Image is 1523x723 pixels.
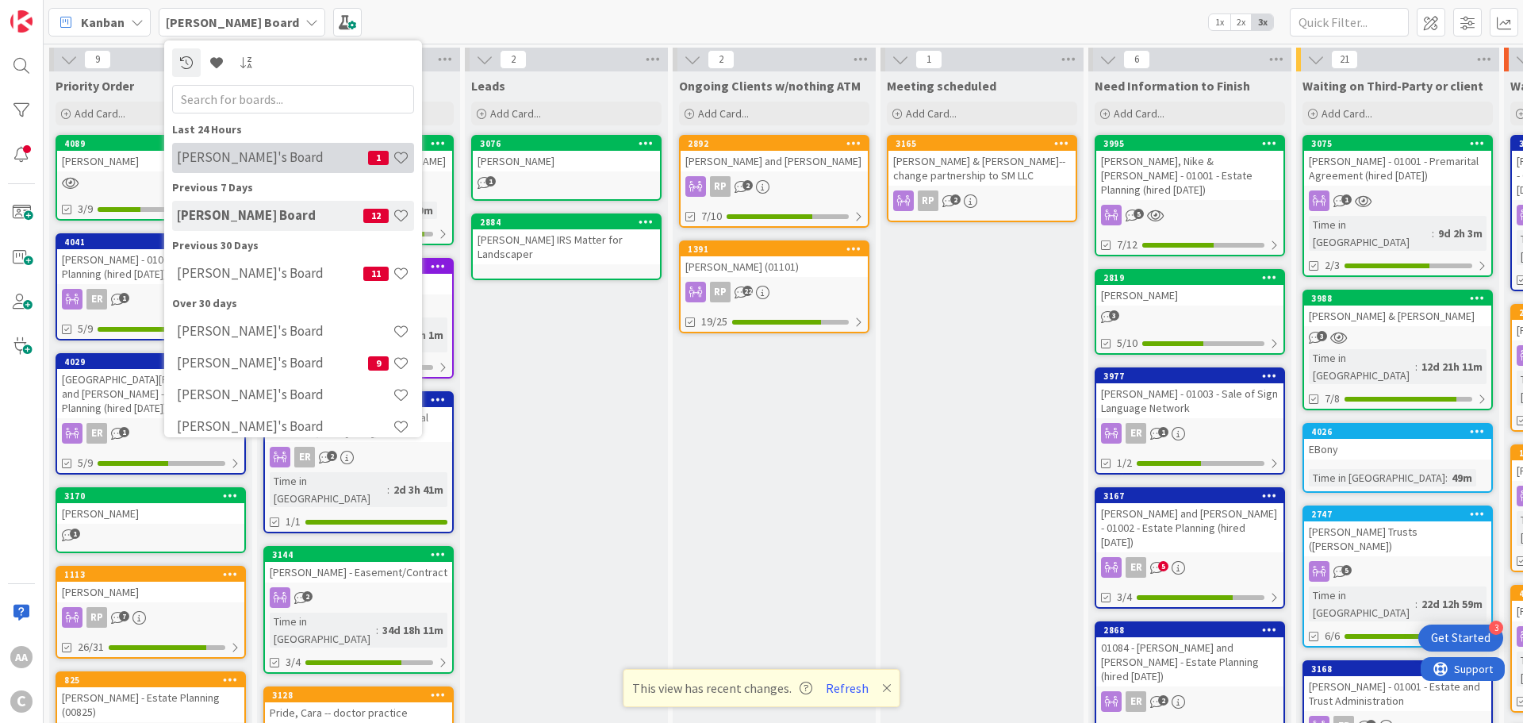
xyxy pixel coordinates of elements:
[1095,269,1285,355] a: 2819[PERSON_NAME]5/10
[1158,427,1168,437] span: 1
[78,321,93,337] span: 5/9
[1096,369,1283,383] div: 3977
[1095,135,1285,256] a: 3995[PERSON_NAME], Nike & [PERSON_NAME] - 01001 - Estate Planning (hired [DATE])7/12
[471,213,662,280] a: 2884[PERSON_NAME] IRS Matter for Landscaper
[896,138,1076,149] div: 3165
[272,690,452,701] div: 3128
[57,489,244,524] div: 3170[PERSON_NAME]
[1096,489,1283,552] div: 3167[PERSON_NAME] and [PERSON_NAME] - 01002 - Estate Planning (hired [DATE])
[1304,676,1491,711] div: [PERSON_NAME] - 01001 - Estate and Trust Administration
[1418,358,1487,375] div: 12d 21h 11m
[270,613,376,648] div: Time in [GEOGRAPHIC_DATA]
[387,481,389,498] span: :
[918,190,938,211] div: RP
[1158,561,1168,571] span: 5
[1341,565,1352,575] span: 5
[485,176,496,187] span: 1
[1209,14,1230,30] span: 1x
[57,582,244,602] div: [PERSON_NAME]
[86,289,107,310] div: ER
[1096,503,1283,552] div: [PERSON_NAME] and [PERSON_NAME] - 01002 - Estate Planning (hired [DATE])
[1304,425,1491,439] div: 4026
[1431,630,1490,646] div: Get Started
[471,135,662,201] a: 3076[PERSON_NAME]
[265,688,452,702] div: 3128
[679,78,861,94] span: Ongoing Clients w/nothing ATM
[57,235,244,249] div: 4041
[389,481,447,498] div: 2d 3h 41m
[177,323,393,339] h4: [PERSON_NAME]'s Board
[1304,306,1491,326] div: [PERSON_NAME] & [PERSON_NAME]
[681,256,868,277] div: [PERSON_NAME] (01101)
[1096,691,1283,712] div: ER
[1096,557,1283,578] div: ER
[1117,455,1132,471] span: 1/2
[632,679,812,698] span: This view has recent changes.
[1095,367,1285,475] a: 3977[PERSON_NAME] - 01003 - Sale of Sign Language NetworkER1/2
[1331,50,1358,69] span: 21
[1415,358,1418,375] span: :
[57,355,244,369] div: 4029
[1304,151,1491,186] div: [PERSON_NAME] - 01001 - Premarital Agreement (hired [DATE])
[1096,151,1283,200] div: [PERSON_NAME], Nike & [PERSON_NAME] - 01001 - Estate Planning (hired [DATE])
[1095,78,1250,94] span: Need Information to Finish
[1096,369,1283,418] div: 3977[PERSON_NAME] - 01003 - Sale of Sign Language Network
[473,229,660,264] div: [PERSON_NAME] IRS Matter for Landscaper
[950,194,961,205] span: 2
[688,138,868,149] div: 2892
[177,418,393,434] h4: [PERSON_NAME]'s Board
[56,233,246,340] a: 4041[PERSON_NAME] - 01001 - Estate Planning (hired [DATE])ER5/9
[1126,691,1146,712] div: ER
[1114,106,1164,121] span: Add Card...
[1434,225,1487,242] div: 9d 2h 3m
[1304,291,1491,326] div: 3988[PERSON_NAME] & [PERSON_NAME]
[1117,589,1132,606] span: 3/4
[1126,557,1146,578] div: ER
[1322,106,1372,121] span: Add Card...
[888,137,1076,186] div: 3165[PERSON_NAME] & [PERSON_NAME]--change partnership to SM LLC
[302,591,313,602] span: 2
[119,611,129,621] span: 7
[701,208,722,225] span: 7/10
[1302,78,1483,94] span: Waiting on Third-Party or client
[86,607,107,628] div: RP
[10,690,33,713] div: C
[1311,663,1491,675] div: 3168
[1317,331,1327,341] span: 3
[887,135,1077,222] a: 3165[PERSON_NAME] & [PERSON_NAME]--change partnership to SM LLCRP
[57,607,244,628] div: RP
[1158,695,1168,706] span: 2
[473,215,660,264] div: 2884[PERSON_NAME] IRS Matter for Landscaper
[1418,595,1487,613] div: 22d 12h 59m
[473,137,660,171] div: 3076[PERSON_NAME]
[1230,14,1252,30] span: 2x
[376,621,378,639] span: :
[1341,194,1352,205] span: 1
[166,14,299,30] b: [PERSON_NAME] Board
[1418,625,1503,652] div: Open Get Started checklist, remaining modules: 3
[64,569,244,580] div: 1113
[265,562,452,583] div: [PERSON_NAME] - Easement/Contract
[1126,423,1146,444] div: ER
[906,106,957,121] span: Add Card...
[177,386,393,402] h4: [PERSON_NAME]'s Board
[56,78,134,94] span: Priority Order
[57,567,244,582] div: 1113
[1096,285,1283,306] div: [PERSON_NAME]
[1309,586,1415,621] div: Time in [GEOGRAPHIC_DATA]
[409,202,437,219] div: 49m
[679,135,869,228] a: 2892[PERSON_NAME] and [PERSON_NAME]RP7/10
[1304,291,1491,306] div: 3988
[1432,225,1434,242] span: :
[172,179,414,196] div: Previous 7 Days
[172,295,414,312] div: Over 30 days
[1325,390,1340,407] span: 7/8
[820,678,874,698] button: Refresh
[1117,335,1137,352] span: 5/10
[480,217,660,228] div: 2884
[688,244,868,255] div: 1391
[1415,595,1418,613] span: :
[1103,490,1283,502] div: 3167
[1311,293,1491,304] div: 3988
[363,209,389,223] span: 12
